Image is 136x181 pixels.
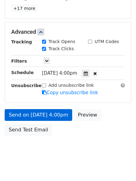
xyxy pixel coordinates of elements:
a: Copy unsubscribe link [42,90,98,95]
strong: Unsubscribe [11,83,42,88]
label: Track Clicks [49,46,74,52]
strong: Schedule [11,70,34,75]
strong: Tracking [11,39,32,44]
iframe: Chat Widget [105,151,136,181]
span: [DATE] 4:00pm [42,70,77,76]
a: Send Test Email [5,124,52,136]
a: +17 more [11,5,37,12]
a: Send on [DATE] 4:00pm [5,109,72,121]
label: Add unsubscribe link [49,82,94,89]
label: Track Opens [49,38,75,45]
label: UTM Codes [95,38,119,45]
strong: Filters [11,59,27,64]
h5: Advanced [11,29,125,35]
a: Preview [74,109,101,121]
